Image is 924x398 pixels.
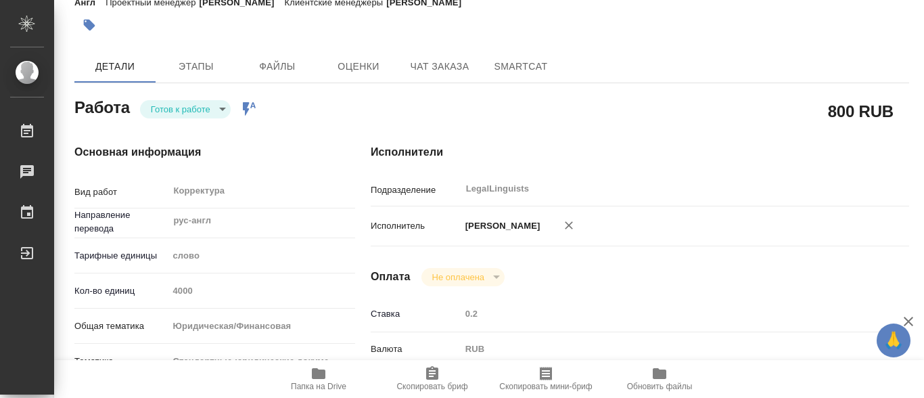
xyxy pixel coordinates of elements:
button: Добавить тэг [74,10,104,40]
h2: Работа [74,94,130,118]
p: Подразделение [371,183,461,197]
input: Пустое поле [168,281,355,301]
button: Удалить исполнителя [554,211,584,240]
span: Этапы [164,58,229,75]
span: Скопировать бриф [396,382,467,391]
button: Не оплачена [428,271,488,283]
h4: Исполнители [371,144,909,160]
span: Скопировать мини-бриф [499,382,592,391]
span: SmartCat [488,58,553,75]
div: Юридическая/Финансовая [168,315,355,338]
h2: 800 RUB [828,99,894,123]
button: Папка на Drive [262,360,375,398]
p: Тарифные единицы [74,249,168,263]
p: Тематика [74,355,168,368]
button: Обновить файлы [603,360,716,398]
span: Чат заказа [407,58,472,75]
button: Скопировать мини-бриф [489,360,603,398]
p: Вид работ [74,185,168,199]
span: Файлы [245,58,310,75]
div: Стандартные юридические документы, договоры, уставы [168,350,355,373]
p: Общая тематика [74,319,168,333]
button: 🙏 [877,324,910,357]
span: Детали [83,58,147,75]
button: Скопировать бриф [375,360,489,398]
span: 🙏 [882,326,905,355]
div: RUB [461,338,864,361]
div: Готов к работе [421,268,505,286]
button: Готов к работе [147,104,214,115]
p: Валюта [371,342,461,356]
p: Кол-во единиц [74,284,168,298]
h4: Оплата [371,269,411,285]
div: слово [168,244,355,267]
p: Ставка [371,307,461,321]
p: Исполнитель [371,219,461,233]
p: [PERSON_NAME] [461,219,540,233]
span: Папка на Drive [291,382,346,391]
input: Пустое поле [461,304,864,324]
span: Обновить файлы [627,382,693,391]
h4: Основная информация [74,144,317,160]
span: Оценки [326,58,391,75]
div: Готов к работе [140,100,231,118]
p: Направление перевода [74,208,168,236]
